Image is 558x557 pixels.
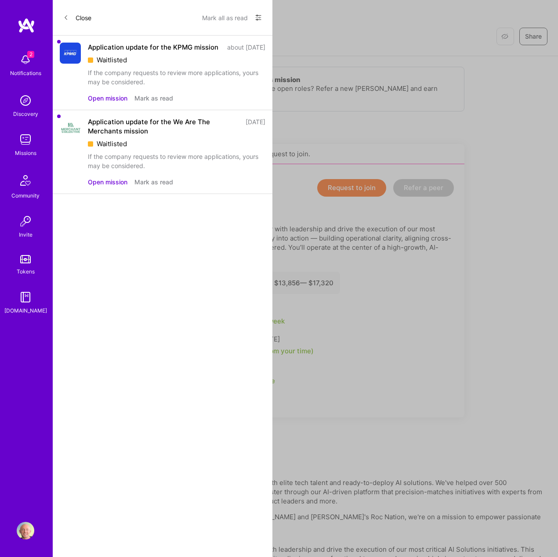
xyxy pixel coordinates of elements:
[17,92,34,109] img: discovery
[88,117,240,136] div: Application update for the We Are The Merchants mission
[18,18,35,33] img: logo
[88,152,265,170] div: If the company requests to review more applications, yours may be considered.
[11,191,40,200] div: Community
[4,306,47,315] div: [DOMAIN_NAME]
[202,11,248,25] button: Mark all as read
[88,93,127,103] button: Open mission
[60,43,81,64] img: Company Logo
[15,148,36,158] div: Missions
[17,131,34,148] img: teamwork
[20,255,31,263] img: tokens
[88,139,265,148] div: Waitlisted
[19,230,33,239] div: Invite
[227,43,265,52] div: about [DATE]
[88,68,265,86] div: If the company requests to review more applications, yours may be considered.
[14,522,36,539] a: User Avatar
[15,170,36,191] img: Community
[134,93,173,103] button: Mark as read
[60,117,81,138] img: Company Logo
[63,11,91,25] button: Close
[134,177,173,187] button: Mark as read
[88,55,265,65] div: Waitlisted
[246,117,265,136] div: [DATE]
[17,267,35,276] div: Tokens
[88,177,127,187] button: Open mission
[17,212,34,230] img: Invite
[13,109,38,119] div: Discovery
[17,288,34,306] img: guide book
[17,522,34,539] img: User Avatar
[88,43,218,52] div: Application update for the KPMG mission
